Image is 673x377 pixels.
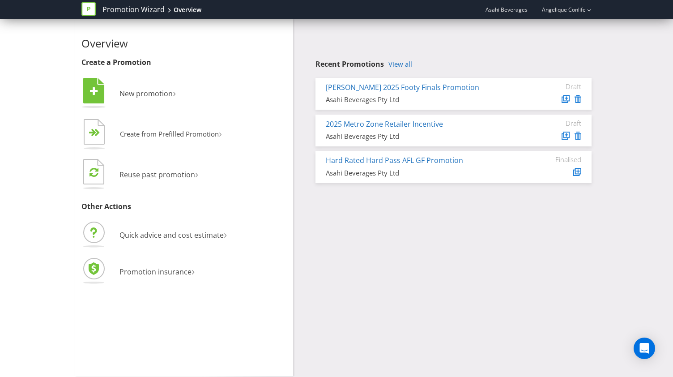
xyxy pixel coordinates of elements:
div: Draft [528,119,581,127]
button: Create from Prefilled Promotion› [81,117,222,153]
div: Overview [174,5,201,14]
span: New promotion [119,89,173,99]
h3: Other Actions [81,203,286,211]
tspan:  [90,86,98,96]
div: Asahi Beverages Pty Ltd [326,132,514,141]
a: Quick advice and cost estimate› [81,230,227,240]
span: › [219,126,222,140]
a: Promotion Wizard [102,4,165,15]
span: › [173,85,176,100]
span: › [195,166,198,181]
h2: Overview [81,38,286,49]
a: View all [388,60,412,68]
span: Recent Promotions [315,59,384,69]
span: › [192,263,195,278]
div: Asahi Beverages Pty Ltd [326,168,514,178]
span: Promotion insurance [119,267,192,277]
div: Finalised [528,155,581,163]
div: Draft [528,82,581,90]
a: Hard Rated Hard Pass AFL GF Promotion [326,155,463,165]
span: Create from Prefilled Promotion [120,129,219,138]
a: Promotion insurance› [81,267,195,277]
span: Quick advice and cost estimate [119,230,224,240]
tspan:  [89,167,98,177]
tspan:  [94,129,100,137]
a: Angelique Conlife [533,6,586,13]
div: Open Intercom Messenger [634,338,655,359]
a: 2025 Metro Zone Retailer Incentive [326,119,443,129]
span: Asahi Beverages [486,6,528,13]
h3: Create a Promotion [81,59,286,67]
span: Reuse past promotion [119,170,195,180]
div: Asahi Beverages Pty Ltd [326,95,514,104]
a: [PERSON_NAME] 2025 Footy Finals Promotion [326,82,479,92]
span: › [224,227,227,241]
